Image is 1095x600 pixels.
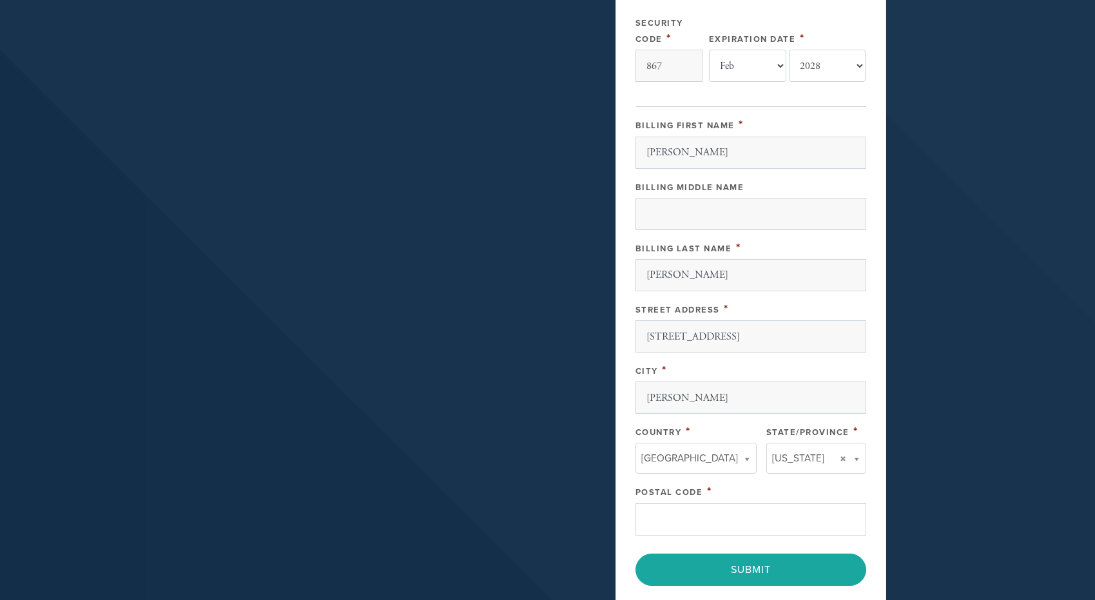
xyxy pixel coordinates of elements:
[800,31,805,45] span: This field is required.
[772,450,824,467] span: [US_STATE]
[709,34,796,44] label: Expiration Date
[635,121,735,131] label: Billing First Name
[635,443,757,474] a: [GEOGRAPHIC_DATA]
[635,487,703,498] label: Postal Code
[635,305,720,315] label: Street Address
[641,450,738,467] span: [GEOGRAPHIC_DATA]
[686,424,691,438] span: This field is required.
[709,50,786,82] select: Expiration Date month
[635,366,658,376] label: City
[635,244,732,254] label: Billing Last Name
[635,18,683,44] label: Security Code
[739,117,744,131] span: This field is required.
[666,31,672,45] span: This field is required.
[853,424,858,438] span: This field is required.
[635,182,744,193] label: Billing Middle Name
[662,363,667,377] span: This field is required.
[707,484,712,498] span: This field is required.
[635,554,866,586] input: Submit
[635,427,682,438] label: Country
[766,427,849,438] label: State/Province
[789,50,866,82] select: Expiration Date year
[766,443,866,474] a: [US_STATE]
[736,240,741,255] span: This field is required.
[724,302,729,316] span: This field is required.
